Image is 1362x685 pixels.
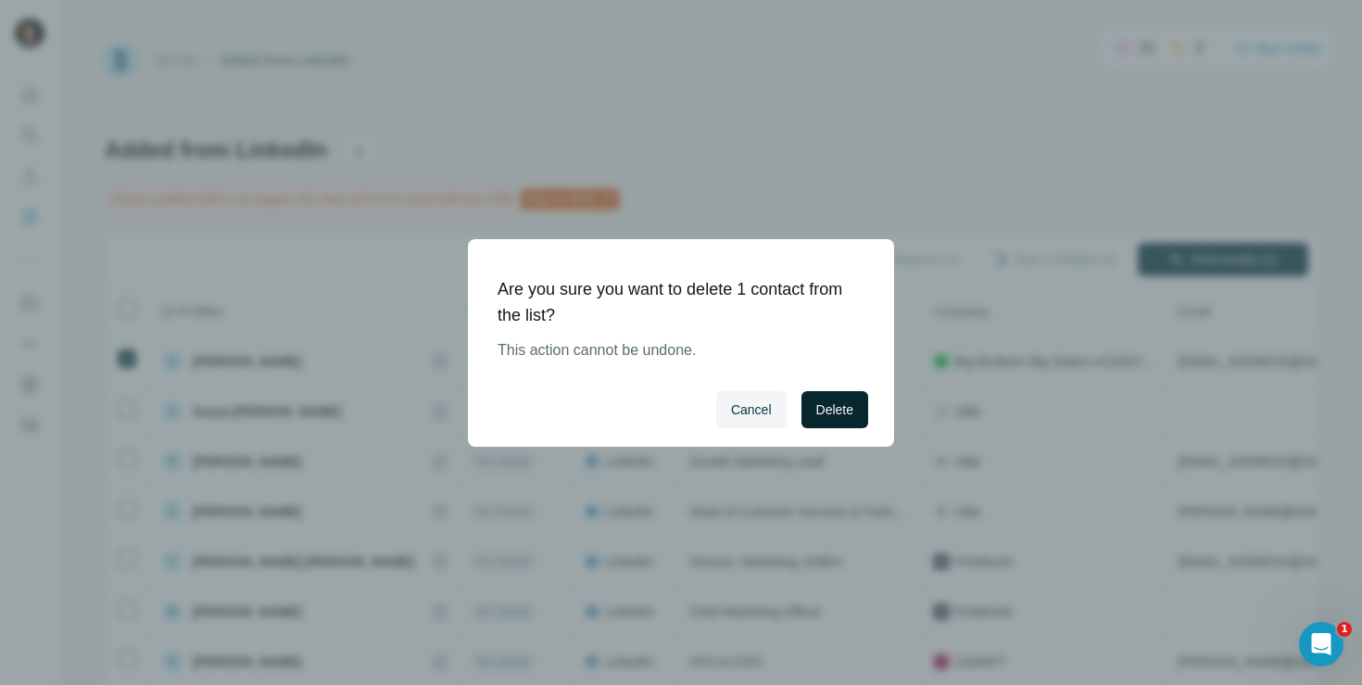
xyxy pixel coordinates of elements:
button: Cancel [716,391,787,428]
span: Delete [816,400,853,419]
span: Cancel [731,400,772,419]
span: 1 [1337,622,1352,637]
h1: Are you sure you want to delete 1 contact from the list? [498,276,850,328]
p: This action cannot be undone. [498,339,850,362]
iframe: Intercom live chat [1299,622,1343,666]
button: Delete [801,391,868,428]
